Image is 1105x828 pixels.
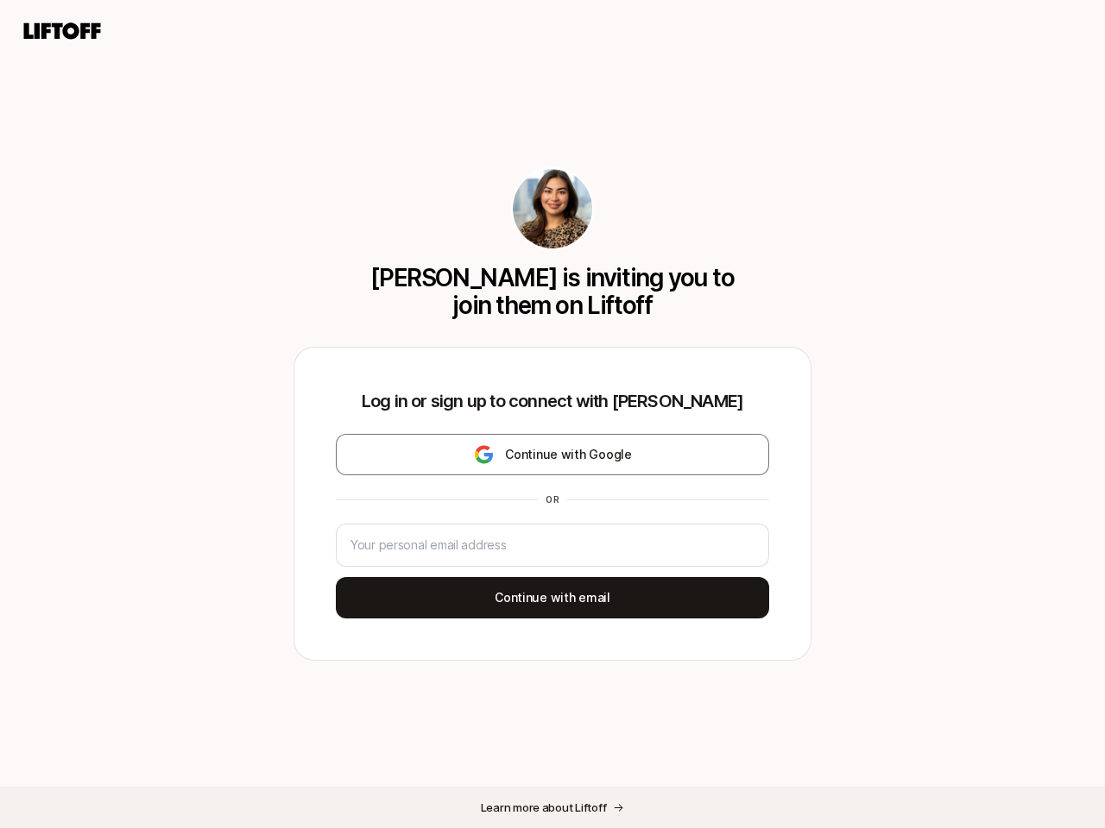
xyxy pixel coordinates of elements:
[350,535,755,555] input: Your personal email address
[539,492,566,506] div: or
[336,577,769,618] button: Continue with email
[365,264,740,319] p: [PERSON_NAME] is inviting you to join them on Liftoff
[513,169,592,248] img: 12510ea0_0700_4950_b7c5_6458afeabdd3.jpg
[467,792,639,823] button: Learn more about Liftoff
[473,444,495,465] img: google-logo
[336,389,769,413] p: Log in or sign up to connect with [PERSON_NAME]
[336,434,769,475] button: Continue with Google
